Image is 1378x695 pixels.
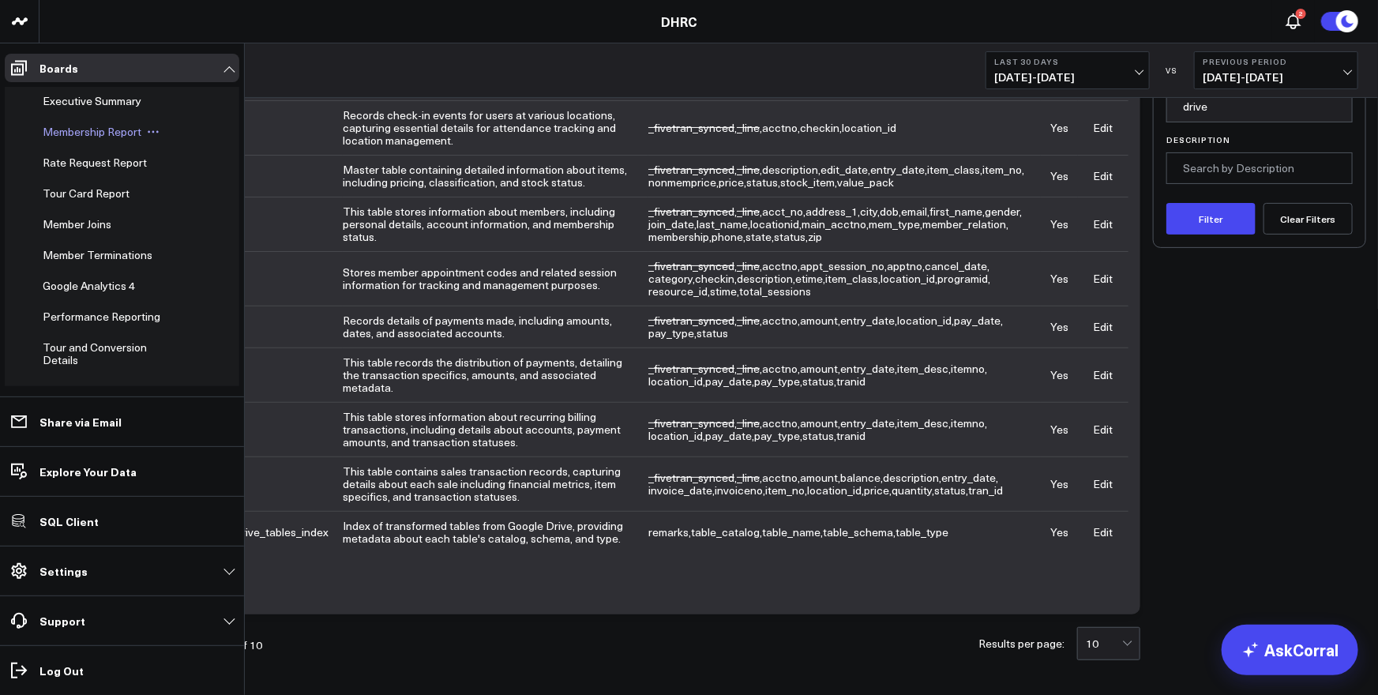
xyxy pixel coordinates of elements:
span: , [750,216,802,231]
p: Support [39,614,85,627]
span: , [710,284,739,299]
span: , [737,415,762,430]
span: programid [937,271,988,286]
span: Membership Report [43,124,141,139]
span: , [982,162,1024,177]
span: , [762,204,805,219]
span: pay_date [954,313,1001,328]
span: , [648,428,705,443]
td: This table stores information about recurring billing transactions, including details about accou... [343,402,648,456]
span: , [880,204,901,219]
span: , [800,470,840,485]
td: Yes [1041,347,1078,402]
span: Member Terminations [43,247,152,262]
span: , [712,229,745,244]
span: , [802,374,836,389]
span: checkin [800,120,839,135]
span: price [864,483,889,498]
span: , [941,470,998,485]
span: , [927,162,982,177]
span: , [648,524,691,539]
p: Share via Email [39,415,122,428]
span: gender [985,204,1019,219]
span: checkin [695,271,734,286]
div: VS [1158,66,1186,75]
span: value_pack [837,175,894,190]
span: , [762,524,823,539]
span: _line [737,313,760,328]
span: , [897,361,951,376]
td: Yes [1041,511,1078,553]
span: quantity [892,483,932,498]
span: status [697,325,728,340]
span: itemno [951,415,985,430]
span: location_id [842,120,896,135]
span: balance [840,470,880,485]
span: tranid [836,374,865,389]
a: Member Joins [43,218,111,231]
span: , [705,374,754,389]
div: Results per page: [978,638,1064,649]
span: , [762,162,820,177]
a: Edit [1094,271,1113,286]
td: Stores member appointment codes and related session information for tracking and management purpo... [343,251,648,306]
p: Boards [39,62,78,74]
td: Records details of payments made, including amounts, dates, and associated accounts. [343,306,648,347]
span: , [869,216,922,231]
span: , [951,361,987,376]
span: Tour and Conversion Details [43,340,147,367]
span: , [719,175,746,190]
span: pay_type [754,374,800,389]
input: Search by Description [1166,152,1353,184]
a: Edit [1094,319,1113,334]
span: _fivetran_synced [648,470,734,485]
span: table_schema [823,524,893,539]
a: Edit [1094,367,1113,382]
span: last_name [697,216,748,231]
span: , [820,162,870,177]
span: Tour Card Report [43,186,130,201]
span: , [648,162,737,177]
span: _fivetran_synced [648,313,734,328]
span: _fivetran_synced [648,162,734,177]
span: , [762,313,800,328]
span: location_id [897,313,952,328]
span: , [802,428,836,443]
span: description [737,271,793,286]
span: Active Members [43,383,124,398]
span: stock_item [780,175,835,190]
span: join_date [648,216,694,231]
span: _fivetran_synced [648,258,734,273]
span: [DATE] - [DATE] [1203,71,1350,84]
span: total_sessions [739,284,811,299]
span: , [922,216,1008,231]
span: , [774,229,808,244]
span: remarks [648,524,689,539]
span: amount [800,415,838,430]
span: resource_id [648,284,708,299]
span: , [762,361,800,376]
span: table_name [762,524,820,539]
span: etime [795,271,823,286]
a: Edit [1094,422,1113,437]
span: , [937,271,990,286]
span: acctno [762,120,798,135]
span: pay_date [705,428,752,443]
span: , [951,415,987,430]
span: , [715,483,765,498]
span: , [648,415,737,430]
span: _line [737,162,760,177]
span: acctno [762,361,798,376]
a: Log Out [5,656,239,685]
span: status [934,483,966,498]
span: , [648,120,737,135]
a: Rate Request Report [43,156,147,169]
td: Yes [1041,197,1078,251]
div: 2 [1296,9,1306,19]
span: location_id [648,428,703,443]
span: itemno [951,361,985,376]
span: , [765,483,807,498]
span: , [648,374,705,389]
span: item_desc [897,415,948,430]
p: Settings [39,565,88,577]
